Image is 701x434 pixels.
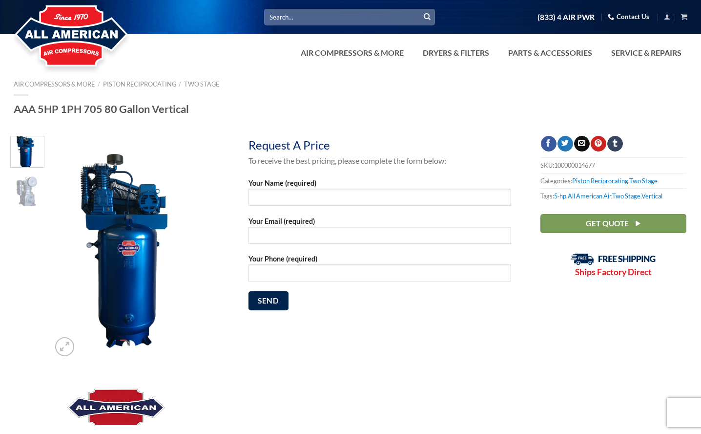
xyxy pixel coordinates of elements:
a: 5-hp [554,192,566,200]
img: AAA 5HP 1PH 705 80 Gallon Vertical [11,134,44,167]
a: Service & Repairs [605,43,687,63]
span: Tags: , , , [540,188,686,203]
span: Get Quote [586,217,629,230]
span: 100000014677 [554,161,595,169]
a: Air Compressors & More [295,43,410,63]
a: Air Compressors & More [14,80,95,88]
a: Login [664,11,670,23]
a: Two Stage [629,177,658,185]
a: (833) 4 AIR PWR [537,9,595,26]
img: AAA 5HP 1PH 705 80 Gallon Vertical [11,175,44,209]
input: Your Email (required) [248,227,511,244]
a: Two Stage [184,80,219,88]
strong: Ships Factory Direct [575,267,652,277]
a: Get Quote [540,214,686,233]
p: To receive the best pricing, please complete the form below: [248,154,511,167]
label: Your Phone (required) [248,253,511,288]
a: Share on Twitter [557,136,573,152]
span: Categories: , [540,173,686,188]
input: Your Name (required) [248,189,511,206]
a: Share on Tumblr [607,136,622,152]
input: Send [248,291,289,310]
form: Contact form [248,177,511,318]
a: Share on Facebook [541,136,556,152]
h1: AAA 5HP 1PH 705 80 Gallon Vertical [14,102,687,116]
img: AAA 5HP 1PH 705 80 Gallon Vertical [50,136,219,361]
a: All American Air [568,192,611,200]
a: Pin on Pinterest [591,136,606,152]
span: SKU: [540,157,686,173]
label: Your Email (required) [248,216,511,251]
label: Your Name (required) [248,177,511,213]
input: Search… [264,9,435,25]
a: Vertical [641,192,662,200]
img: All American Air Compressors [66,388,168,427]
span: / [179,80,181,88]
a: Contact Us [608,9,649,24]
a: Piston Reciprocating [572,177,628,185]
a: Dryers & Filters [417,43,495,63]
span: / [98,80,100,88]
input: Your Phone (required) [248,264,511,282]
div: Request A Price [248,136,350,154]
a: Parts & Accessories [502,43,598,63]
button: Submit [420,10,434,24]
img: Free Shipping [571,253,656,265]
a: Piston Reciprocating [103,80,176,88]
a: Email to a Friend [574,136,589,152]
a: Two Stage [612,192,640,200]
